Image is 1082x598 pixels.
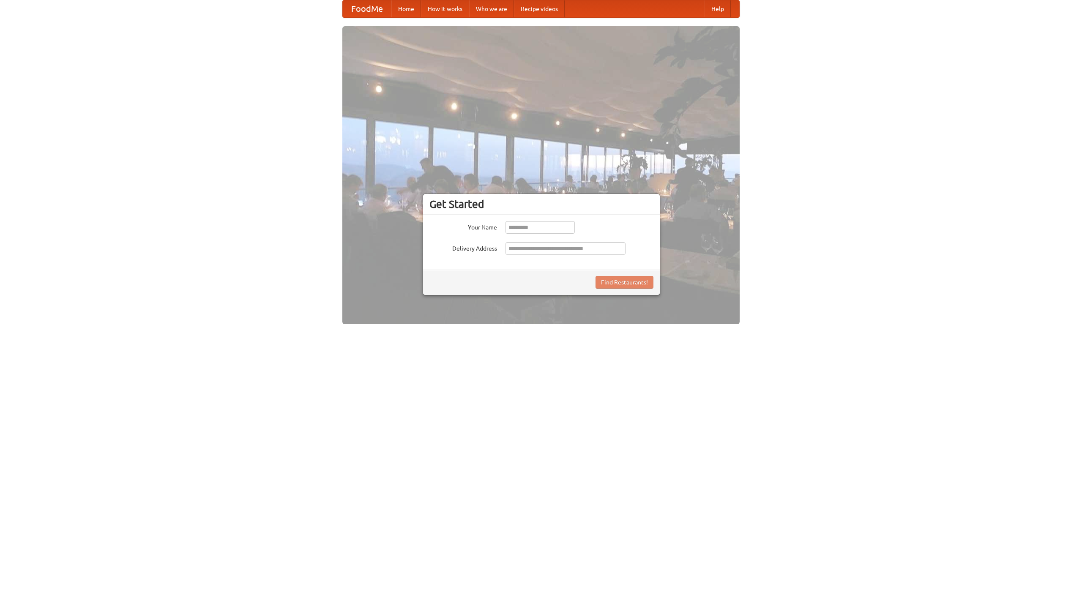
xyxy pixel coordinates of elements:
a: FoodMe [343,0,391,17]
a: Home [391,0,421,17]
button: Find Restaurants! [596,276,653,289]
a: Help [705,0,731,17]
label: Your Name [429,221,497,232]
h3: Get Started [429,198,653,210]
a: Who we are [469,0,514,17]
a: Recipe videos [514,0,565,17]
label: Delivery Address [429,242,497,253]
a: How it works [421,0,469,17]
